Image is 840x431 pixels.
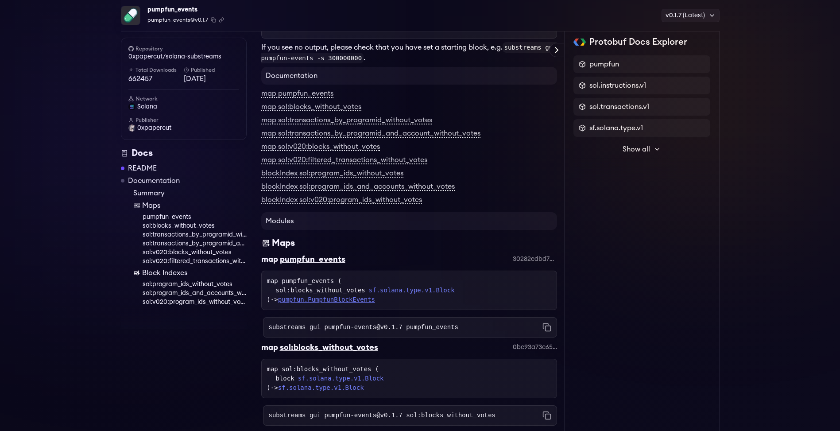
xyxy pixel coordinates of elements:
div: sol:blocks_without_votes [280,341,378,353]
code: substreams gui pumpfun-events@v0.1.7 sol:blocks_without_votes [269,411,495,420]
a: sol:v020:program_ids_without_votes [143,298,247,307]
h6: Publisher [128,116,239,124]
h2: Protobuf Docs Explorer [589,36,687,48]
a: Maps [133,200,247,211]
a: README [128,163,157,174]
h6: Published [184,66,239,74]
div: map [261,253,278,265]
a: blockIndex sol:program_ids_without_votes [261,170,403,178]
a: map sol:v020:filtered_transactions_without_votes [261,156,427,164]
a: sol:blocks_without_votes [143,221,247,230]
span: pumpfun_events@v0.1.7 [147,16,208,24]
a: blockIndex sol:v020:program_ids_without_votes [261,196,422,204]
code: substreams gui pumpfun-events@v0.1.7 pumpfun_events [269,323,458,332]
div: block [276,374,551,383]
a: pumpfun_events [143,213,247,221]
div: Docs [121,147,247,159]
a: sol:transactions_by_programid_without_votes [143,230,247,239]
a: sol:program_ids_and_accounts_without_votes [143,289,247,298]
h6: Repository [128,45,239,52]
a: map sol:v020:blocks_without_votes [261,143,380,151]
a: sol:transactions_by_programid_and_account_without_votes [143,239,247,248]
h6: Network [128,95,239,102]
img: Block Index icon [133,269,140,276]
a: sol:v020:filtered_transactions_without_votes [143,257,247,266]
div: map sol:blocks_without_votes ( ) [267,365,551,392]
img: solana [128,103,135,110]
span: pumpfun [589,59,619,70]
a: sf.solana.type.v1.Block [298,374,384,383]
a: map sol:blocks_without_votes [261,103,361,111]
a: Block Indexes [133,268,247,278]
div: pumpfun_events [280,253,345,265]
button: Copy .spkg link to clipboard [219,17,224,23]
img: Maps icon [261,237,270,249]
img: Map icon [133,202,140,209]
span: sol.instructions.v1 [589,80,646,91]
span: sf.solana.type.v1 [589,123,643,133]
a: solana [128,102,239,111]
a: map sol:transactions_by_programid_without_votes [261,116,432,124]
a: sol:program_ids_without_votes [143,280,247,289]
a: Documentation [128,175,180,186]
h6: Total Downloads [128,66,184,74]
img: github [128,46,134,51]
img: Package Logo [121,6,140,25]
button: Copy package name and version [211,17,216,23]
img: Protobuf [573,39,586,46]
a: sf.solana.type.v1.Block [369,286,455,295]
a: pumpfun.PumpfunBlockEvents [278,296,375,303]
button: Copy command to clipboard [542,411,551,420]
a: 0xpapercut [128,124,239,132]
span: solana [137,102,157,111]
span: -> [271,384,364,391]
button: Copy command to clipboard [542,323,551,332]
a: map pumpfun_events [261,90,333,98]
div: 30282edbd7addfe081170e3eb2c6de1539127a0a [513,255,557,264]
span: Show all [623,144,650,155]
a: blockIndex sol:program_ids_and_accounts_without_votes [261,183,455,191]
span: sol.transactions.v1 [589,101,649,112]
a: sf.solana.type.v1.Block [278,384,364,391]
p: If you see no output, please check that you have set a starting block, e.g. . [261,42,557,63]
span: 662457 [128,74,184,84]
div: pumpfun_events [147,4,224,16]
div: Maps [272,237,295,249]
div: map pumpfun_events ( ) [267,276,551,304]
h4: Documentation [261,67,557,85]
h4: Modules [261,212,557,230]
button: Show all [573,140,710,158]
a: Summary [133,188,247,198]
a: sol:v020:blocks_without_votes [143,248,247,257]
span: [DATE] [184,74,239,84]
a: map sol:transactions_by_programid_and_account_without_votes [261,130,480,138]
span: 0xpapercut [137,124,171,132]
span: -> [271,296,375,303]
div: 0be93a73c65aa8ec2de4b1a47209edeea493ff29 [513,343,557,352]
a: 0xpapercut/solana-substreams [128,52,239,61]
img: User Avatar [128,124,135,132]
a: sol:blocks_without_votes [276,286,365,295]
code: substreams gui pumpfun-events -s 300000000 [261,42,557,63]
div: v0.1.7 (Latest) [662,9,720,22]
div: map [261,341,278,353]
